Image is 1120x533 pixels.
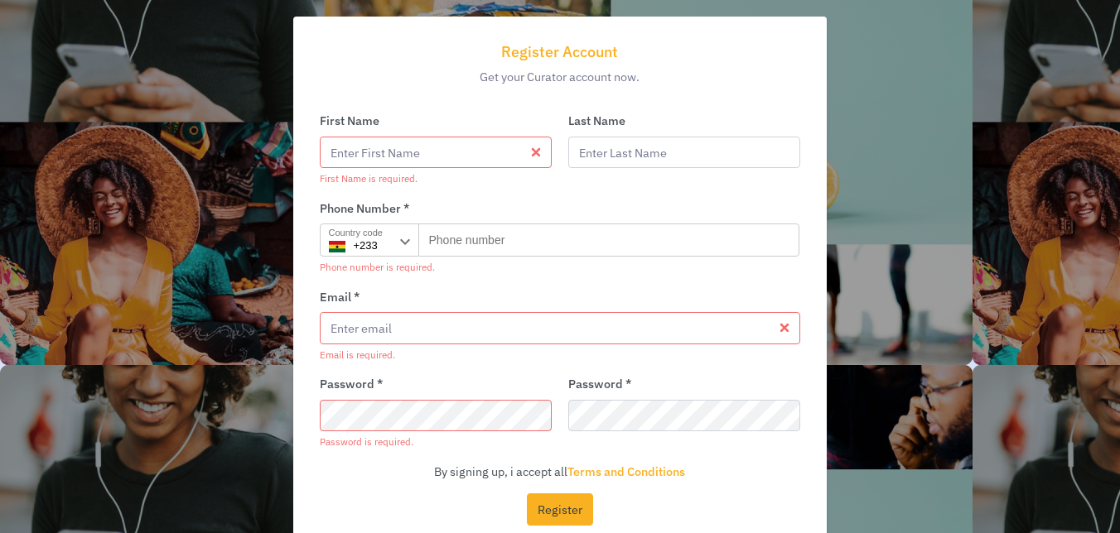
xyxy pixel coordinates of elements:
[320,260,801,274] div: Phone number is required.
[320,112,552,130] label: First Name
[418,223,800,257] input: Phone number
[320,137,552,169] input: Enter First Name
[568,137,800,169] input: Enter Last Name
[320,348,395,361] span: Email is required.
[329,226,383,240] label: Country code
[320,312,801,344] input: Enter email
[313,68,808,86] p: Get your Curator account now.
[567,463,685,479] a: Terms and Conditions
[320,199,801,218] label: Phone Number *
[527,493,593,526] button: Register
[320,171,552,185] div: First Name is required.
[568,112,800,130] label: Last Name
[320,375,552,393] label: Password *
[568,375,800,393] label: Password *
[313,43,808,61] h5: Register Account
[320,223,419,257] input: Country code
[320,463,801,481] p: By signing up, i accept all
[320,288,801,306] label: Email *
[320,435,552,449] div: Password is required.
